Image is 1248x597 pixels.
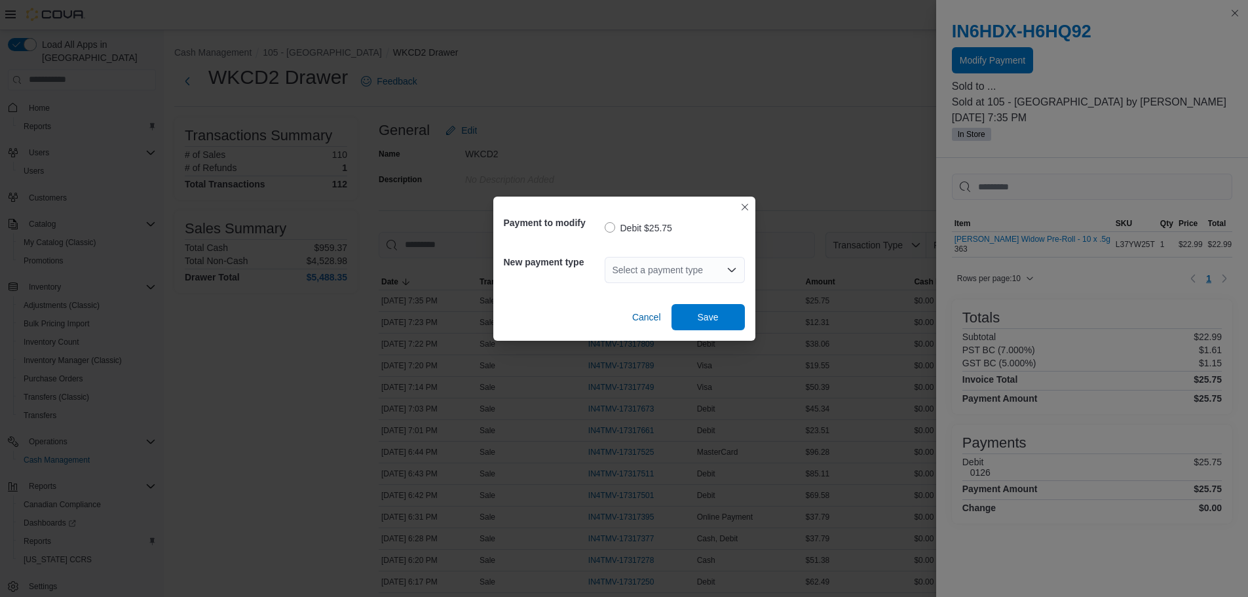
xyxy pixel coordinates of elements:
[737,199,753,215] button: Closes this modal window
[671,304,745,330] button: Save
[632,311,661,324] span: Cancel
[605,220,672,236] label: Debit $25.75
[504,249,602,275] h5: New payment type
[613,262,614,278] input: Accessible screen reader label
[698,311,719,324] span: Save
[627,304,666,330] button: Cancel
[504,210,602,236] h5: Payment to modify
[727,265,737,275] button: Open list of options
